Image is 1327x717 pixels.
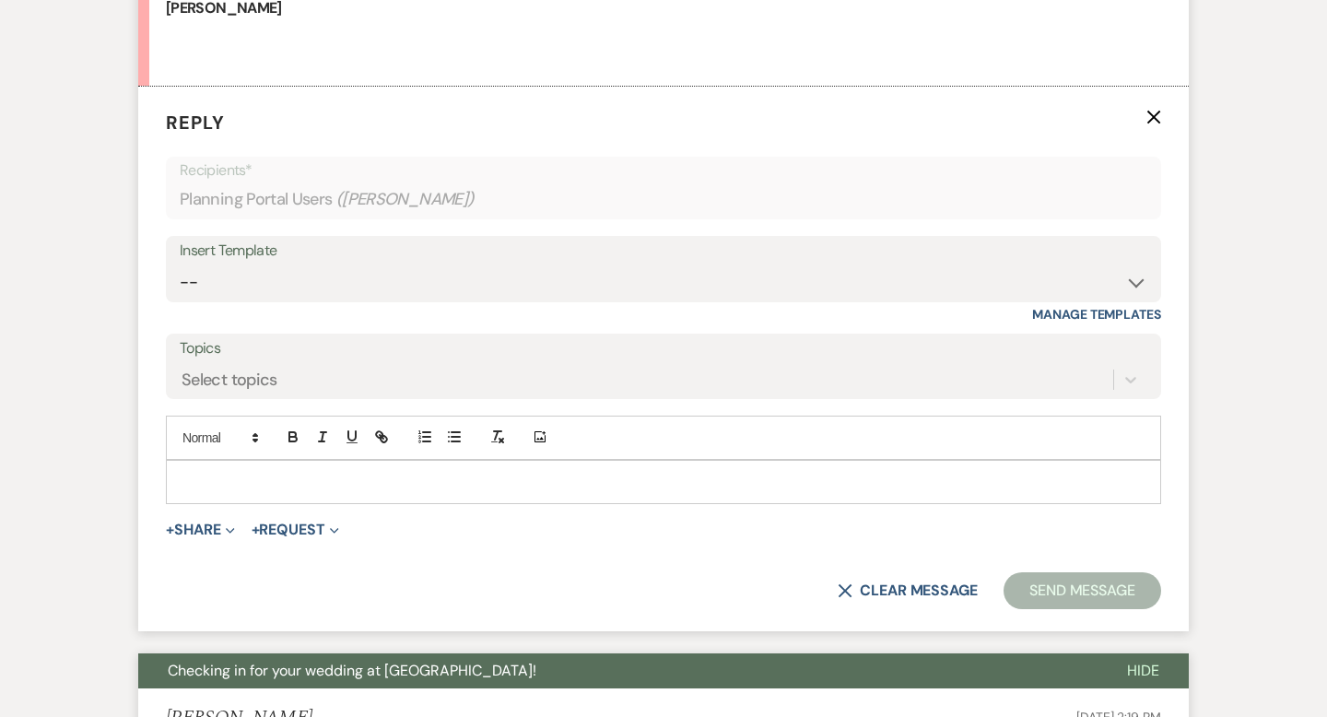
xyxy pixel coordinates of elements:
span: Hide [1127,661,1159,680]
button: Checking in for your wedding at [GEOGRAPHIC_DATA]! [138,653,1098,688]
button: Hide [1098,653,1189,688]
div: Planning Portal Users [180,182,1147,217]
button: Send Message [1004,572,1161,609]
button: Clear message [838,583,978,598]
span: Reply [166,111,225,135]
a: Manage Templates [1032,306,1161,323]
p: Recipients* [180,159,1147,182]
span: ( [PERSON_NAME] ) [336,187,475,212]
div: Insert Template [180,238,1147,264]
label: Topics [180,335,1147,362]
button: Share [166,523,235,537]
span: + [252,523,260,537]
button: Request [252,523,339,537]
span: Checking in for your wedding at [GEOGRAPHIC_DATA]! [168,661,536,680]
span: + [166,523,174,537]
div: Select topics [182,367,277,392]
